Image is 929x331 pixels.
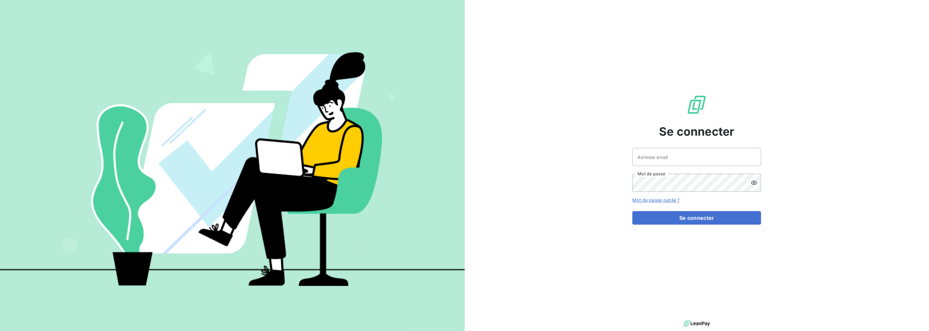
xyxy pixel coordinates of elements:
span: Se connecter [659,123,734,140]
img: Logo LeanPay [686,94,707,115]
img: logo [683,319,710,328]
button: Se connecter [632,211,761,225]
a: Mot de passe oublié ? [632,197,680,203]
input: placeholder [632,148,761,166]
